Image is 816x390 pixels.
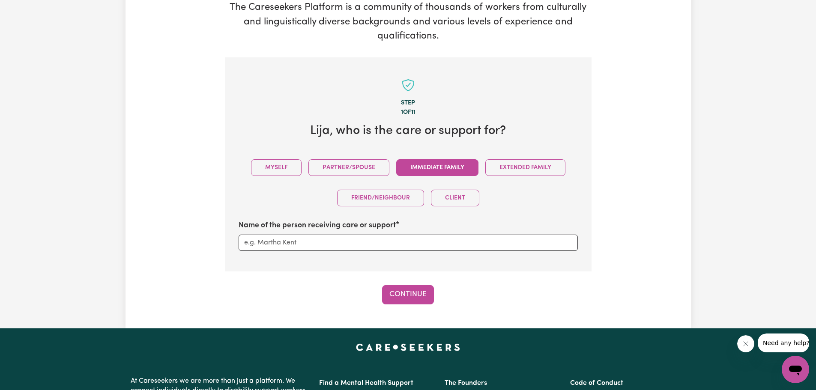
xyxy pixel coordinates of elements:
[5,6,52,13] span: Need any help?
[382,285,434,304] button: Continue
[308,159,389,176] button: Partner/Spouse
[737,335,754,352] iframe: Close message
[570,380,623,387] a: Code of Conduct
[239,108,578,117] div: 1 of 11
[239,124,578,139] h2: Lija , who is the care or support for?
[356,344,460,351] a: Careseekers home page
[239,235,578,251] input: e.g. Martha Kent
[239,98,578,108] div: Step
[485,159,565,176] button: Extended Family
[445,380,487,387] a: The Founders
[337,190,424,206] button: Friend/Neighbour
[239,220,396,231] label: Name of the person receiving care or support
[782,356,809,383] iframe: Button to launch messaging window
[251,159,302,176] button: Myself
[225,0,592,44] p: The Careseekers Platform is a community of thousands of workers from culturally and linguisticall...
[758,333,809,352] iframe: Message from company
[396,159,478,176] button: Immediate Family
[431,190,479,206] button: Client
